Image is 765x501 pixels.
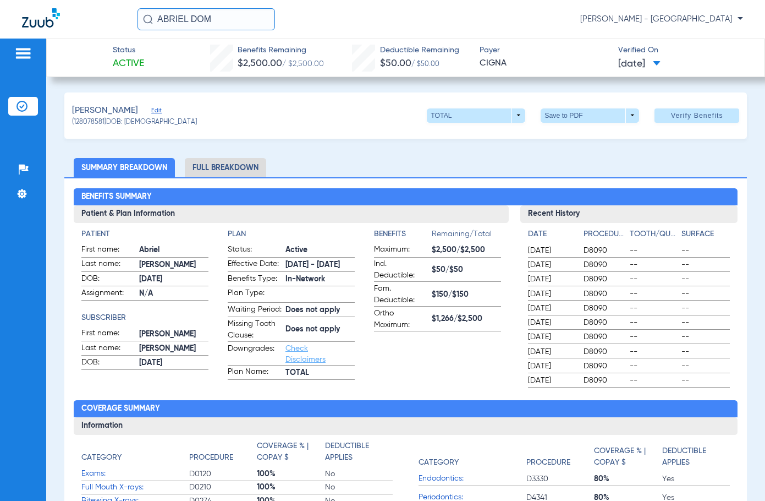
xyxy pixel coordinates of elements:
h4: Subscriber [81,312,208,324]
span: D8090 [584,375,626,386]
h4: Deductible Applies [662,445,724,469]
span: [DATE] [139,274,208,285]
input: Search for patients [137,8,275,30]
app-breakdown-title: Patient [81,228,208,240]
app-breakdown-title: Deductible Applies [325,440,393,467]
span: -- [681,331,729,342]
h4: Deductible Applies [325,440,387,464]
span: [DATE] - [DATE] [285,259,355,271]
span: D8090 [584,303,626,314]
span: DOB: [81,357,135,370]
span: Status: [228,244,282,257]
span: -- [630,331,678,342]
span: -- [681,361,729,372]
span: -- [630,245,678,256]
span: Last name: [81,342,135,356]
app-breakdown-title: Date [528,228,574,244]
span: / $2,500.00 [282,60,324,68]
span: [DATE] [528,346,574,357]
span: First name: [81,328,135,341]
span: $50.00 [380,58,411,68]
span: 100% [257,469,324,480]
h4: Category [81,452,122,464]
span: Benefits Remaining [238,45,324,56]
span: CIGNA [480,57,608,70]
h4: Procedure [584,228,626,240]
app-breakdown-title: Benefits [374,228,432,244]
span: $1,266/$2,500 [432,313,501,325]
h4: Procedure [526,457,570,469]
span: -- [681,288,729,299]
span: Verify Benefits [671,111,723,120]
span: $2,500.00 [238,58,282,68]
span: Ortho Maximum: [374,308,428,331]
span: -- [681,259,729,270]
h2: Coverage Summary [74,400,738,418]
span: -- [630,375,678,386]
span: -- [630,303,678,314]
span: Waiting Period: [228,304,282,317]
span: Deductible Remaining [380,45,459,56]
h4: Category [419,457,459,469]
span: Remaining/Total [432,228,501,244]
span: [DATE] [528,245,574,256]
span: Endodontics: [419,473,526,484]
span: [PERSON_NAME] [139,343,208,355]
span: -- [681,375,729,386]
span: [PERSON_NAME] [72,104,138,118]
span: In-Network [285,274,355,285]
span: Downgrades: [228,343,282,365]
iframe: Chat Widget [710,448,765,501]
span: Ind. Deductible: [374,258,428,281]
app-breakdown-title: Surface [681,228,729,244]
span: D8090 [584,346,626,357]
span: D0210 [189,482,257,493]
span: [PERSON_NAME] - [GEOGRAPHIC_DATA] [580,14,743,25]
span: DOB: [81,273,135,286]
h3: Recent History [520,205,738,223]
app-breakdown-title: Category [419,440,526,472]
span: Verified On [618,45,747,56]
h4: Coverage % | Copay $ [594,445,656,469]
span: [DATE] [528,259,574,270]
span: -- [681,317,729,328]
span: -- [681,346,729,357]
span: Abriel [139,244,208,256]
span: No [325,469,393,480]
span: $50/$50 [432,264,501,276]
span: Exams: [81,468,189,480]
h4: Plan [228,228,355,240]
span: Payer [480,45,608,56]
span: -- [630,317,678,328]
span: No [325,482,393,493]
span: (128078581) DOB: [DEMOGRAPHIC_DATA] [72,118,197,128]
span: [DATE] [139,357,208,369]
button: Verify Benefits [654,108,739,123]
span: D8090 [584,331,626,342]
span: D8090 [584,361,626,372]
span: -- [681,303,729,314]
h2: Benefits Summary [74,188,738,206]
h3: Patient & Plan Information [74,205,508,223]
h4: Coverage % | Copay $ [257,440,319,464]
span: -- [681,245,729,256]
span: $150/$150 [432,289,501,301]
span: First name: [81,244,135,257]
span: Does not apply [285,324,355,335]
span: Does not apply [285,304,355,316]
span: [PERSON_NAME] [139,259,208,271]
span: D8090 [584,288,626,299]
span: TOTAL [285,367,355,379]
span: Maximum: [374,244,428,257]
h4: Date [528,228,574,240]
span: [DATE] [528,288,574,299]
span: D8090 [584,259,626,270]
span: -- [630,361,678,372]
span: [DATE] [528,303,574,314]
app-breakdown-title: Procedure [526,440,594,472]
span: Plan Name: [228,366,282,379]
span: [DATE] [528,375,574,386]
